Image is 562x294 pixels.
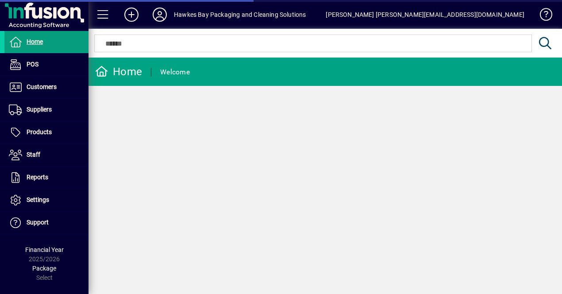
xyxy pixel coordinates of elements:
[27,106,52,113] span: Suppliers
[4,121,89,143] a: Products
[27,174,48,181] span: Reports
[95,65,142,79] div: Home
[146,7,174,23] button: Profile
[25,246,64,253] span: Financial Year
[4,212,89,234] a: Support
[27,83,57,90] span: Customers
[27,128,52,135] span: Products
[4,166,89,189] a: Reports
[27,151,40,158] span: Staff
[4,54,89,76] a: POS
[27,196,49,203] span: Settings
[27,219,49,226] span: Support
[27,38,43,45] span: Home
[32,265,56,272] span: Package
[174,8,306,22] div: Hawkes Bay Packaging and Cleaning Solutions
[326,8,524,22] div: [PERSON_NAME] [PERSON_NAME][EMAIL_ADDRESS][DOMAIN_NAME]
[117,7,146,23] button: Add
[4,189,89,211] a: Settings
[4,144,89,166] a: Staff
[4,76,89,98] a: Customers
[27,61,38,68] span: POS
[4,99,89,121] a: Suppliers
[160,65,190,79] div: Welcome
[533,2,551,31] a: Knowledge Base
